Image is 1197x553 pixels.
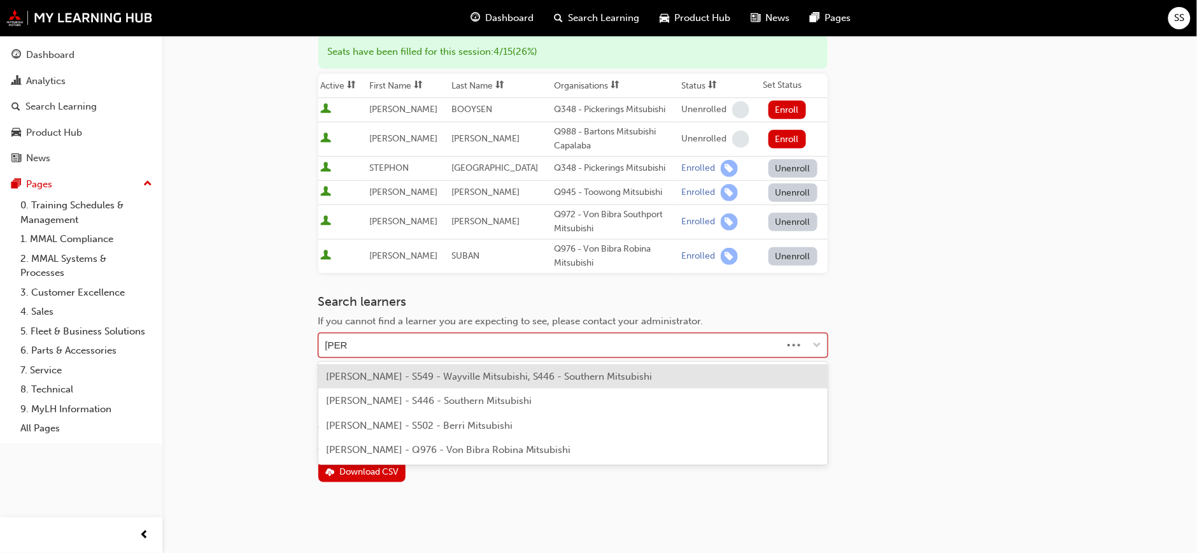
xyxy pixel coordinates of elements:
a: Dashboard [5,43,157,67]
div: Search Learning [25,99,97,114]
th: Toggle SortBy [318,74,367,98]
span: [PERSON_NAME] [369,133,437,144]
div: Pages [26,177,52,192]
div: Enrolled [682,216,716,228]
span: User is active [321,103,332,116]
span: car-icon [11,127,21,139]
span: [PERSON_NAME] [369,250,437,261]
div: Enrolled [682,187,716,199]
span: User is active [321,186,332,199]
a: All Pages [15,419,157,438]
div: Dashboard [26,48,74,62]
div: Unenrolled [682,133,727,145]
div: Download CSV [339,466,399,477]
a: 6. Parts & Accessories [15,341,157,361]
span: news-icon [11,153,21,164]
div: Q348 - Pickerings Mitsubishi [555,103,677,117]
span: pages-icon [11,179,21,190]
a: Analytics [5,69,157,93]
a: Product Hub [5,121,157,145]
span: [GEOGRAPHIC_DATA] [451,162,538,173]
span: learningRecordVerb_NONE-icon [732,101,749,118]
th: Toggle SortBy [552,74,679,98]
span: sorting-icon [495,80,504,91]
span: [PERSON_NAME] - Q976 - Von Bibra Robina Mitsubishi [326,444,571,456]
div: Q976 - Von Bibra Robina Mitsubishi [555,242,677,271]
span: User is active [321,133,332,145]
span: learningRecordVerb_NONE-icon [732,131,749,148]
div: Q988 - Bartons Mitsubishi Capalaba [555,125,677,154]
button: Unenroll [768,247,818,266]
span: sorting-icon [611,80,620,91]
div: Q945 - Toowong Mitsubishi [555,185,677,200]
span: search-icon [554,10,563,26]
button: Pages [5,173,157,196]
div: Unenrolled [682,104,727,116]
img: mmal [6,10,153,26]
a: news-iconNews [740,5,800,31]
div: Q348 - Pickerings Mitsubishi [555,161,677,176]
span: chart-icon [11,76,21,87]
a: pages-iconPages [800,5,861,31]
button: DashboardAnalyticsSearch LearningProduct HubNews [5,41,157,173]
div: Seats have been filled for this session : 4 / 15 ( 26% ) [318,35,828,69]
span: [PERSON_NAME] - S502 - Berri Mitsubishi [326,420,513,431]
span: sorting-icon [348,80,357,91]
button: Unenroll [768,213,818,231]
a: 9. MyLH Information [15,399,157,419]
button: Download CSV [318,461,406,482]
a: 1. MMAL Compliance [15,229,157,249]
button: Unenroll [768,183,818,202]
span: up-icon [143,176,152,192]
th: Set Status [761,74,828,98]
div: Product Hub [26,126,82,140]
a: 8. Technical [15,380,157,399]
span: [PERSON_NAME] [369,216,437,227]
span: learningRecordVerb_ENROLL-icon [721,248,738,265]
span: User is active [321,215,332,228]
span: [PERSON_NAME] [451,133,520,144]
span: SS [1175,11,1185,25]
a: 0. Training Schedules & Management [15,196,157,229]
span: [PERSON_NAME] - S549 - Wayville Mitsubishi, S446 - Southern Mitsubishi [326,371,653,382]
a: 4. Sales [15,302,157,322]
span: sorting-icon [414,80,423,91]
span: Dashboard [485,11,534,25]
span: [PERSON_NAME] - S446 - Southern Mitsubishi [326,395,532,406]
span: Search Learning [568,11,639,25]
a: search-iconSearch Learning [544,5,649,31]
h3: Search learners [318,294,828,309]
a: 2. MMAL Systems & Processes [15,249,157,283]
span: guage-icon [11,50,21,61]
div: Q972 - Von Bibra Southport Mitsubishi [555,208,677,236]
span: SUBAN [451,250,479,261]
span: News [765,11,790,25]
span: User is active [321,162,332,175]
span: [PERSON_NAME] [451,216,520,227]
button: SS [1168,7,1191,29]
span: [PERSON_NAME] [451,187,520,197]
div: Enrolled [682,250,716,262]
span: search-icon [11,101,20,113]
span: download-icon [325,468,334,478]
a: car-iconProduct Hub [649,5,740,31]
span: Product Hub [674,11,730,25]
a: News [5,147,157,170]
th: Toggle SortBy [449,74,552,98]
span: down-icon [813,338,822,354]
button: Enroll [768,130,807,148]
th: Toggle SortBy [367,74,449,98]
span: learningRecordVerb_ENROLL-icon [721,160,738,177]
span: learningRecordVerb_ENROLL-icon [721,213,738,231]
span: learningRecordVerb_ENROLL-icon [721,184,738,201]
span: Pages [825,11,851,25]
a: Search Learning [5,95,157,118]
span: pages-icon [810,10,819,26]
span: [PERSON_NAME] [369,104,437,115]
span: User is active [321,250,332,262]
span: [PERSON_NAME] [369,187,437,197]
div: News [26,151,50,166]
span: car-icon [660,10,669,26]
